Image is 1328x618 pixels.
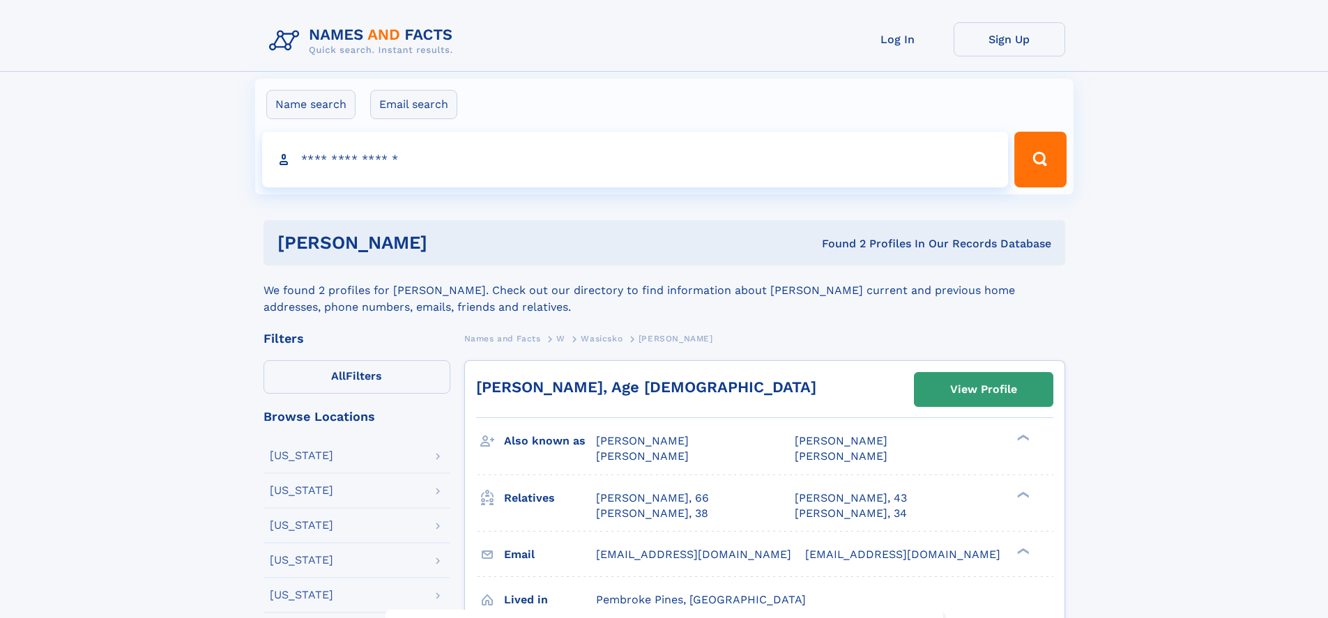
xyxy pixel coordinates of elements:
[264,360,450,394] label: Filters
[596,449,689,463] span: [PERSON_NAME]
[270,555,333,566] div: [US_STATE]
[581,330,623,347] a: Wasicsko
[625,236,1051,252] div: Found 2 Profiles In Our Records Database
[476,378,816,396] a: [PERSON_NAME], Age [DEMOGRAPHIC_DATA]
[266,90,356,119] label: Name search
[795,490,907,506] a: [PERSON_NAME], 43
[596,490,709,506] a: [PERSON_NAME], 66
[805,548,1000,561] span: [EMAIL_ADDRESS][DOMAIN_NAME]
[264,410,450,423] div: Browse Locations
[270,485,333,496] div: [US_STATE]
[264,332,450,345] div: Filters
[270,589,333,601] div: [US_STATE]
[277,234,625,252] h1: [PERSON_NAME]
[950,373,1017,405] div: View Profile
[795,449,887,463] span: [PERSON_NAME]
[1014,490,1030,499] div: ❯
[370,90,457,119] label: Email search
[795,434,887,447] span: [PERSON_NAME]
[581,334,623,343] span: Wasicsko
[842,22,954,56] a: Log In
[596,434,689,447] span: [PERSON_NAME]
[915,373,1053,406] a: View Profile
[954,22,1065,56] a: Sign Up
[270,520,333,531] div: [US_STATE]
[264,22,464,60] img: Logo Names and Facts
[331,369,346,383] span: All
[264,265,1065,316] div: We found 2 profiles for [PERSON_NAME]. Check out our directory to find information about [PERSON_...
[262,132,1009,187] input: search input
[270,450,333,461] div: [US_STATE]
[504,588,596,612] h3: Lived in
[556,334,565,343] span: W
[596,593,806,606] span: Pembroke Pines, [GEOGRAPHIC_DATA]
[795,506,907,521] a: [PERSON_NAME], 34
[504,486,596,510] h3: Relatives
[556,330,565,347] a: W
[596,548,791,561] span: [EMAIL_ADDRESS][DOMAIN_NAME]
[639,334,713,343] span: [PERSON_NAME]
[596,506,708,521] a: [PERSON_NAME], 38
[504,429,596,453] h3: Also known as
[1014,433,1030,442] div: ❯
[1014,132,1066,187] button: Search Button
[464,330,541,347] a: Names and Facts
[1014,546,1030,555] div: ❯
[504,543,596,566] h3: Email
